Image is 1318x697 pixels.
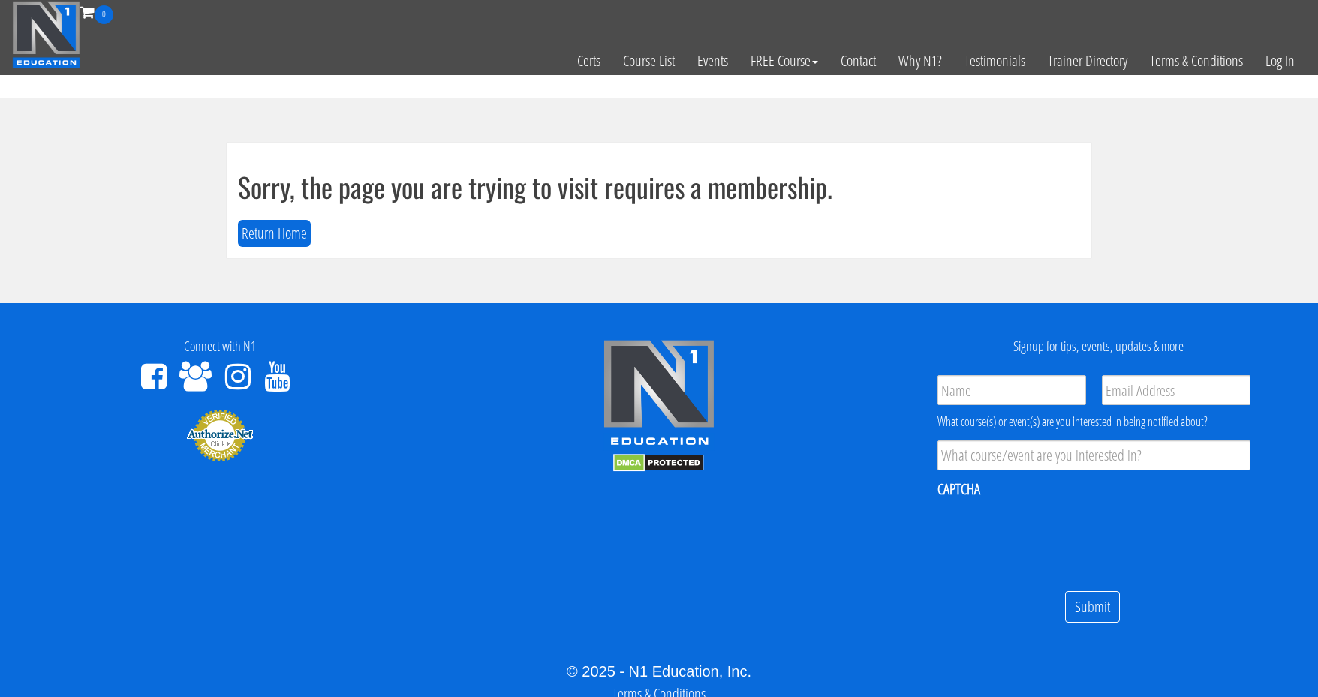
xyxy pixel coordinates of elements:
button: Return Home [238,220,311,248]
input: Submit [1065,591,1120,623]
a: 0 [80,2,113,22]
img: Authorize.Net Merchant - Click to Verify [186,408,254,462]
a: Contact [829,24,887,98]
a: Certs [566,24,612,98]
h4: Signup for tips, events, updates & more [890,339,1307,354]
input: Email Address [1102,375,1250,405]
input: What course/event are you interested in? [937,440,1250,470]
a: FREE Course [739,24,829,98]
a: Events [686,24,739,98]
input: Name [937,375,1086,405]
div: What course(s) or event(s) are you interested in being notified about? [937,413,1250,431]
iframe: reCAPTCHA [937,509,1166,567]
a: Terms & Conditions [1139,24,1254,98]
img: DMCA.com Protection Status [613,454,704,472]
img: n1-edu-logo [603,339,715,450]
div: © 2025 - N1 Education, Inc. [11,660,1307,683]
a: Log In [1254,24,1306,98]
a: Course List [612,24,686,98]
h1: Sorry, the page you are trying to visit requires a membership. [238,172,1080,202]
label: CAPTCHA [937,479,980,499]
a: Why N1? [887,24,953,98]
img: n1-education [12,1,80,68]
h4: Connect with N1 [11,339,428,354]
a: Testimonials [953,24,1037,98]
span: 0 [95,5,113,24]
a: Trainer Directory [1037,24,1139,98]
